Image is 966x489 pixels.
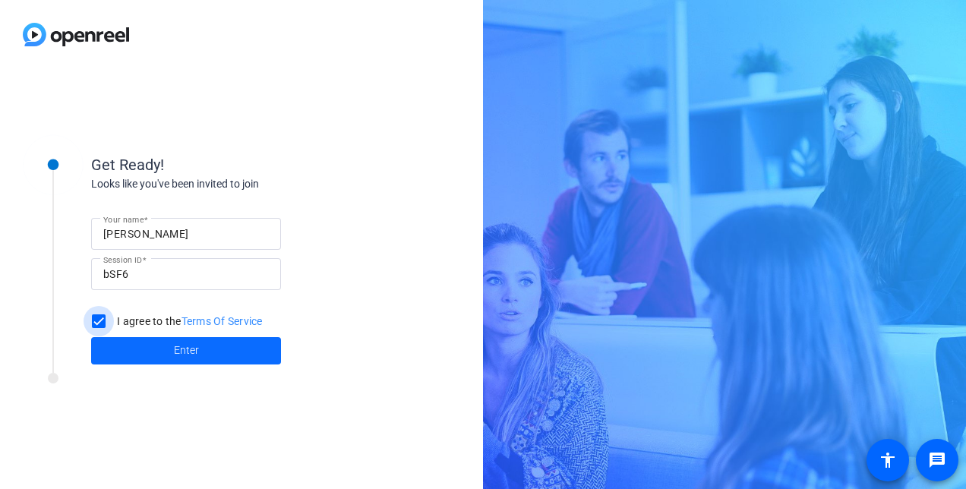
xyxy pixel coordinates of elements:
a: Terms Of Service [182,315,263,327]
mat-label: Your name [103,215,144,224]
mat-icon: accessibility [879,451,897,469]
label: I agree to the [114,314,263,329]
div: Looks like you've been invited to join [91,176,395,192]
span: Enter [174,342,199,358]
div: Get Ready! [91,153,395,176]
button: Enter [91,337,281,364]
mat-icon: message [928,451,946,469]
mat-label: Session ID [103,255,142,264]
